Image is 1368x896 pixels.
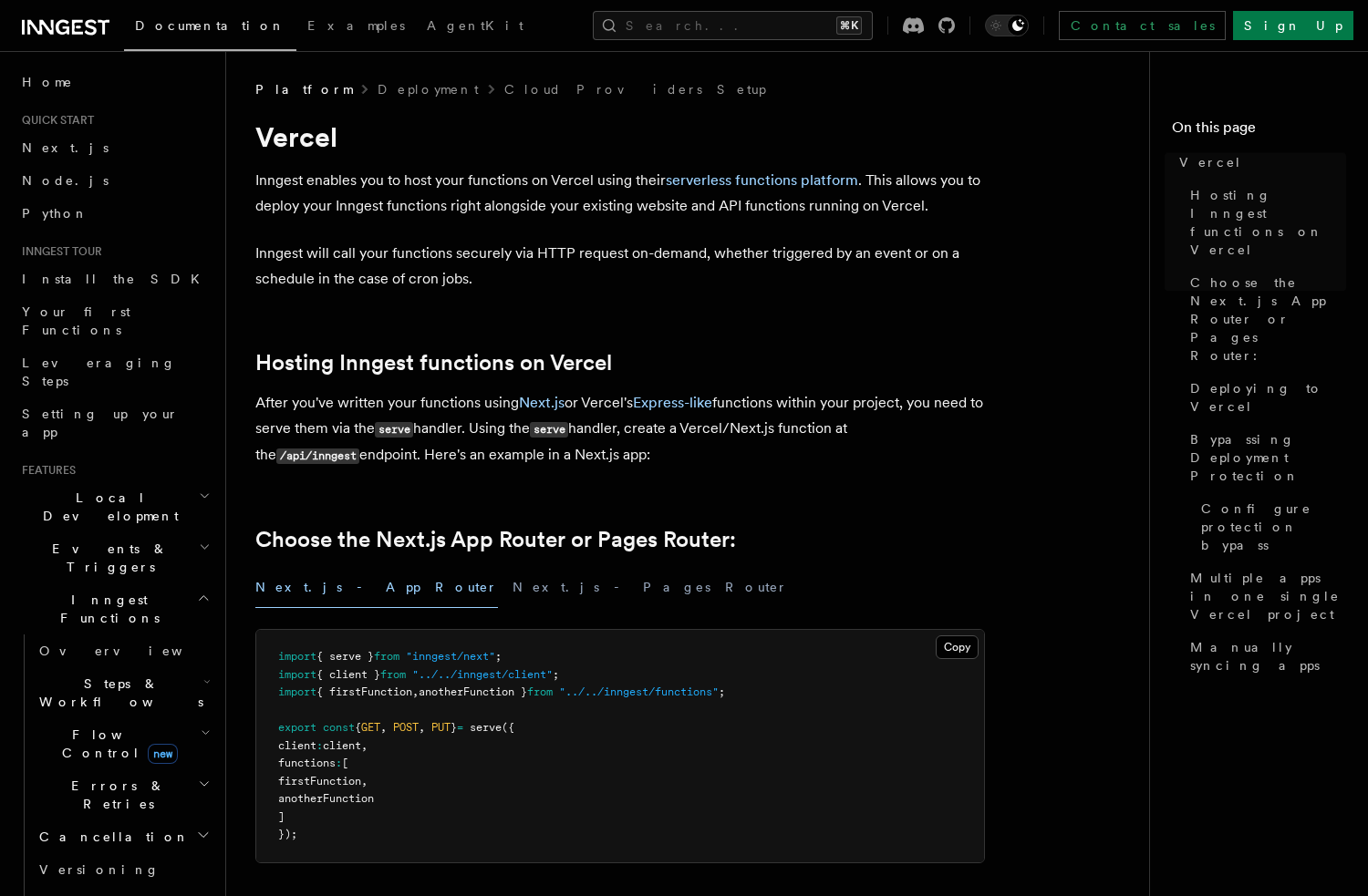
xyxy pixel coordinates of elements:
[22,173,109,188] span: Node.js
[32,820,214,853] button: Cancellation
[1183,372,1346,423] a: Deploying to Vercel
[22,407,179,439] span: Setting up your app
[32,667,214,718] button: Steps & Workflows
[1183,631,1346,682] a: Manually syncing apps
[633,394,712,411] a: Express-like
[361,775,368,788] span: ,
[32,675,203,711] span: Steps & Workflows
[666,171,858,189] a: serverless functions platform
[15,489,199,525] span: Local Development
[22,304,130,337] span: Your first Functions
[1172,117,1346,146] h4: On this page
[135,18,285,33] span: Documentation
[380,668,406,681] span: from
[374,650,399,663] span: from
[1190,430,1346,485] span: Bypassing Deployment Protection
[15,532,214,583] button: Events & Triggers
[296,5,416,49] a: Examples
[15,197,214,230] a: Python
[336,757,342,769] span: :
[1183,179,1346,266] a: Hosting Inngest functions on Vercel
[559,685,719,698] span: "../../inngest/functions"
[936,635,979,659] button: Copy
[355,721,361,734] span: {
[1233,11,1353,40] a: Sign Up
[1183,423,1346,492] a: Bypassing Deployment Protection
[255,120,985,153] h1: Vercel
[15,244,102,259] span: Inngest tour
[378,80,479,98] a: Deployment
[316,685,412,698] span: { firstFunction
[361,739,368,752] span: ,
[323,721,355,734] span: const
[278,792,374,805] span: anotherFunction
[124,5,296,51] a: Documentation
[1190,273,1346,365] span: Choose the Next.js App Router or Pages Router:
[32,726,201,762] span: Flow Control
[278,668,316,681] span: import
[278,775,361,788] span: firstFunction
[719,685,725,698] span: ;
[15,540,199,576] span: Events & Triggers
[148,744,178,764] span: new
[375,422,413,438] code: serve
[451,721,457,734] span: }
[255,350,612,376] a: Hosting Inngest functions on Vercel
[470,721,502,734] span: serve
[431,721,451,734] span: PUT
[1179,153,1242,171] span: Vercel
[419,685,527,698] span: anotherFunction }
[15,346,214,397] a: Leveraging Steps
[361,721,380,734] span: GET
[985,15,1029,36] button: Toggle dark mode
[32,769,214,820] button: Errors & Retries
[15,66,214,98] a: Home
[307,18,405,33] span: Examples
[32,828,190,846] span: Cancellation
[419,721,425,734] span: ,
[276,448,359,464] code: /api/inngest
[1172,146,1346,179] a: Vercel
[1183,561,1346,631] a: Multiple apps in one single Vercel project
[255,168,985,219] p: Inngest enables you to host your functions on Vercel using their . This allows you to deploy your...
[316,668,380,681] span: { client }
[1059,11,1226,40] a: Contact sales
[1183,266,1346,372] a: Choose the Next.js App Router or Pages Router:
[255,80,352,98] span: Platform
[1201,499,1346,554] span: Configure protection bypass
[278,757,336,769] span: functions
[15,263,214,295] a: Install the SDK
[593,11,873,40] button: Search...⌘K
[1194,492,1346,561] a: Configure protection bypass
[513,567,788,608] button: Next.js - Pages Router
[519,394,565,411] a: Next.js
[255,241,985,292] p: Inngest will call your functions securely via HTTP request on-demand, whether triggered by an eve...
[278,810,285,823] span: ]
[22,355,176,388] span: Leveraging Steps
[22,272,211,286] span: Install the SDK
[22,73,73,91] span: Home
[39,644,227,658] span: Overview
[15,164,214,197] a: Node.js
[1190,569,1346,623] span: Multiple apps in one single Vercel project
[278,721,316,734] span: export
[495,650,502,663] span: ;
[412,685,419,698] span: ,
[278,739,316,752] span: client
[1190,379,1346,416] span: Deploying to Vercel
[32,777,198,813] span: Errors & Retries
[32,718,214,769] button: Flow Controlnew
[530,422,568,438] code: serve
[406,650,495,663] span: "inngest/next"
[39,862,160,877] span: Versioning
[15,397,214,448] a: Setting up your app
[15,295,214,346] a: Your first Functions
[15,113,94,128] span: Quick start
[427,18,523,33] span: AgentKit
[504,80,766,98] a: Cloud Providers Setup
[527,685,553,698] span: from
[380,721,387,734] span: ,
[255,390,985,469] p: After you've written your functions using or Vercel's functions within your project, you need to ...
[15,131,214,164] a: Next.js
[278,685,316,698] span: import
